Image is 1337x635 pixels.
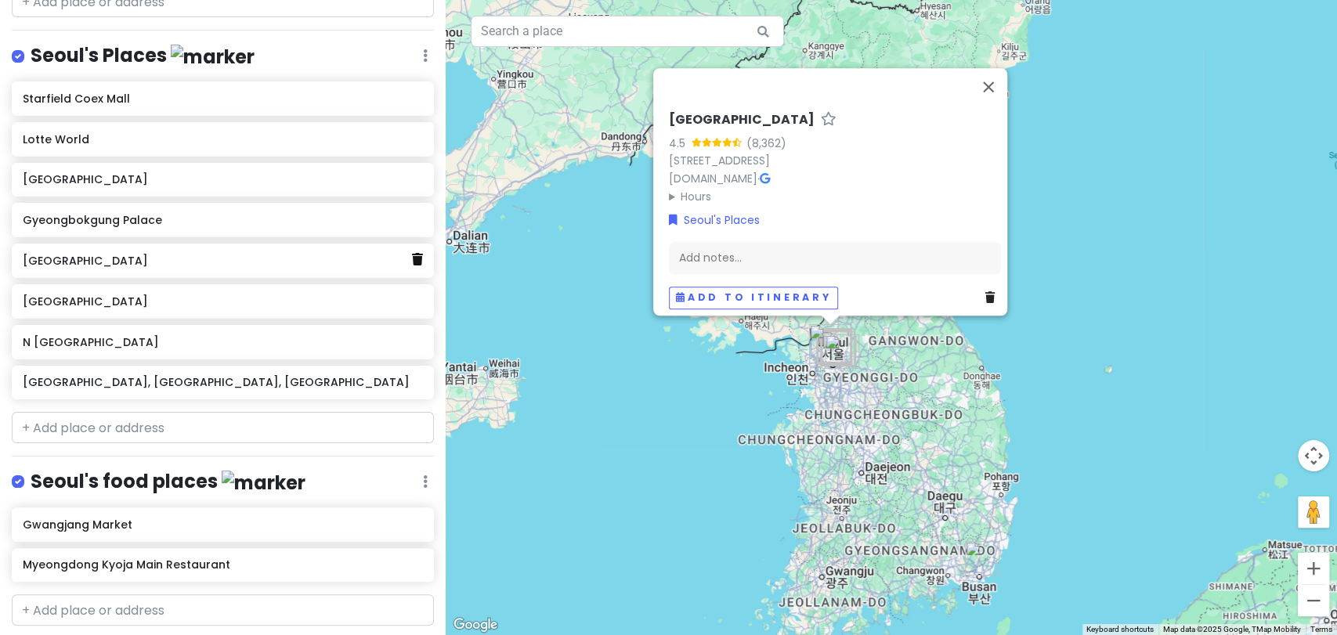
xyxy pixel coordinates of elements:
div: Add notes... [669,241,1001,274]
h4: Seoul's food places [31,469,305,495]
h6: [GEOGRAPHIC_DATA] [669,112,815,128]
button: Add to itinerary [669,287,838,309]
button: Map camera controls [1298,440,1329,471]
div: Hongdae Street [809,324,851,366]
a: [DOMAIN_NAME] [669,171,757,186]
button: Close [970,68,1007,106]
div: · [669,112,1001,205]
a: Seoul's Places [669,211,760,229]
h6: [GEOGRAPHIC_DATA] [23,172,422,186]
a: Terms (opens in new tab) [1310,625,1332,633]
summary: Hours [669,188,1001,205]
input: Search a place [471,16,784,47]
div: Busan [965,541,999,575]
a: Delete place [412,250,423,270]
a: Star place [821,112,837,128]
input: + Add place or address [12,412,434,443]
h6: [GEOGRAPHIC_DATA] [23,254,411,268]
h4: Seoul's Places [31,43,255,69]
button: Zoom in [1298,553,1329,584]
h6: Myeongdong Kyoja Main Restaurant [23,557,422,572]
a: Delete place [985,289,1001,306]
input: + Add place or address [12,594,434,626]
h6: N [GEOGRAPHIC_DATA] [23,335,422,349]
span: Map data ©2025 Google, TMap Mobility [1163,625,1301,633]
i: Google Maps [760,173,770,184]
div: Starfield Coex Mall [822,334,856,369]
button: Zoom out [1298,585,1329,616]
img: marker [222,471,305,495]
a: [STREET_ADDRESS] [669,153,770,168]
div: Seongsu, Seoul, Korea [821,331,855,366]
div: (8,362) [746,135,786,152]
div: Seoul [818,330,852,365]
h6: Starfield Coex Mall [23,92,422,106]
button: Drag Pegman onto the map to open Street View [1298,496,1329,528]
h6: Lotte World [23,132,422,146]
h6: Gyeongbokgung Palace [23,213,422,227]
button: Keyboard shortcuts [1086,624,1154,635]
div: 4.5 [669,135,692,152]
img: marker [171,45,255,69]
div: Lotte World [825,334,859,369]
h6: [GEOGRAPHIC_DATA], [GEOGRAPHIC_DATA], [GEOGRAPHIC_DATA] [23,375,422,389]
a: Open this area in Google Maps (opens a new window) [450,615,501,635]
h6: Gwangjang Market [23,518,422,532]
div: Gwangjang Market [818,329,852,363]
h6: [GEOGRAPHIC_DATA] [23,294,422,308]
img: Google [450,615,501,635]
